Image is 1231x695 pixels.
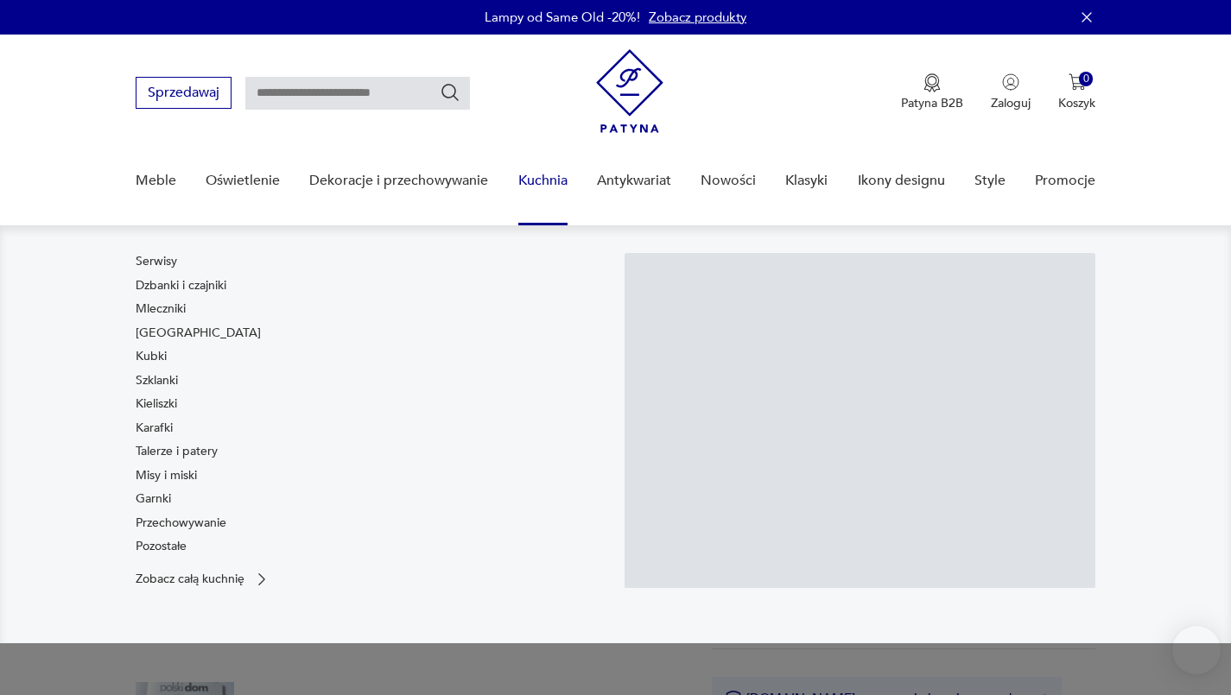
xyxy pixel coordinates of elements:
a: Pozostałe [136,538,187,555]
button: Sprzedawaj [136,77,232,109]
iframe: Smartsupp widget button [1172,626,1221,674]
a: Dzbanki i czajniki [136,277,226,294]
a: Zobacz całą kuchnię [136,571,270,588]
a: Style [974,148,1006,214]
button: Szukaj [440,82,460,103]
img: Ikona koszyka [1069,73,1086,91]
button: Zaloguj [991,73,1031,111]
a: [GEOGRAPHIC_DATA] [136,325,261,342]
a: Ikony designu [858,148,945,214]
img: Ikona medalu [923,73,941,92]
a: Przechowywanie [136,515,226,532]
a: Misy i miski [136,467,197,484]
div: 0 [1079,72,1094,86]
img: Patyna - sklep z meblami i dekoracjami vintage [596,49,663,133]
a: Karafki [136,420,173,437]
a: Klasyki [785,148,828,214]
a: Talerze i patery [136,443,218,460]
a: Mleczniki [136,300,186,318]
a: Garnki [136,490,171,508]
img: Ikonka użytkownika [1002,73,1019,91]
a: Promocje [1035,148,1095,214]
p: Lampy od Same Old -20%! [485,9,640,26]
a: Antykwariat [597,148,671,214]
a: Dekoracje i przechowywanie [309,148,488,214]
a: Szklanki [136,372,178,389]
a: Ikona medaluPatyna B2B [901,73,963,111]
a: Sprzedawaj [136,88,232,100]
button: 0Koszyk [1058,73,1095,111]
p: Zaloguj [991,95,1031,111]
a: Meble [136,148,176,214]
p: Patyna B2B [901,95,963,111]
p: Zobacz całą kuchnię [136,573,244,584]
a: Kieliszki [136,395,177,413]
a: Kuchnia [518,148,568,214]
a: Kubki [136,348,167,365]
p: Koszyk [1058,95,1095,111]
a: Oświetlenie [206,148,280,214]
a: Nowości [701,148,756,214]
button: Patyna B2B [901,73,963,111]
a: Zobacz produkty [649,9,746,26]
a: Serwisy [136,253,177,270]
